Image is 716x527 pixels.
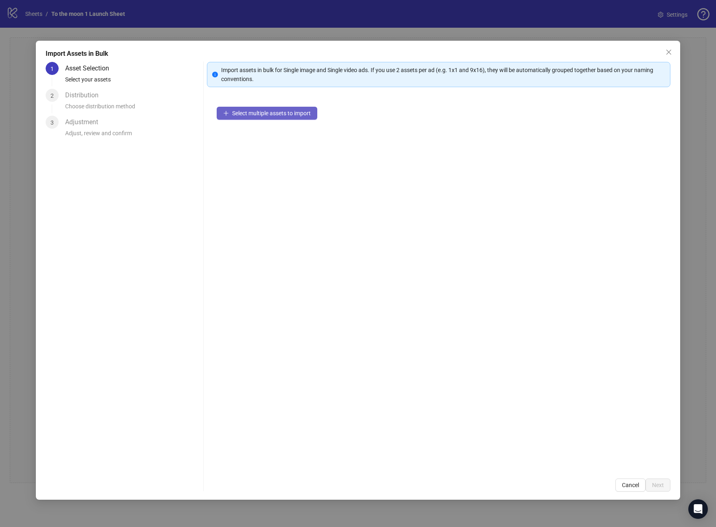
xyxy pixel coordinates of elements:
span: 1 [51,66,54,72]
div: Import Assets in Bulk [46,49,670,59]
span: plus [223,110,229,116]
button: Next [646,479,670,492]
button: Select multiple assets to import [217,107,317,120]
span: close [665,49,672,55]
div: Select your assets [65,75,200,89]
span: info-circle [212,72,218,77]
div: Open Intercom Messenger [688,499,708,519]
div: Adjust, review and confirm [65,129,200,143]
span: 3 [51,119,54,126]
button: Close [662,46,675,59]
div: Distribution [65,89,105,102]
span: 2 [51,92,54,99]
span: Cancel [622,482,639,488]
button: Cancel [615,479,646,492]
div: Choose distribution method [65,102,200,116]
div: Adjustment [65,116,105,129]
div: Import assets in bulk for Single image and Single video ads. If you use 2 assets per ad (e.g. 1x1... [221,66,665,83]
span: Select multiple assets to import [232,110,311,116]
div: Asset Selection [65,62,116,75]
